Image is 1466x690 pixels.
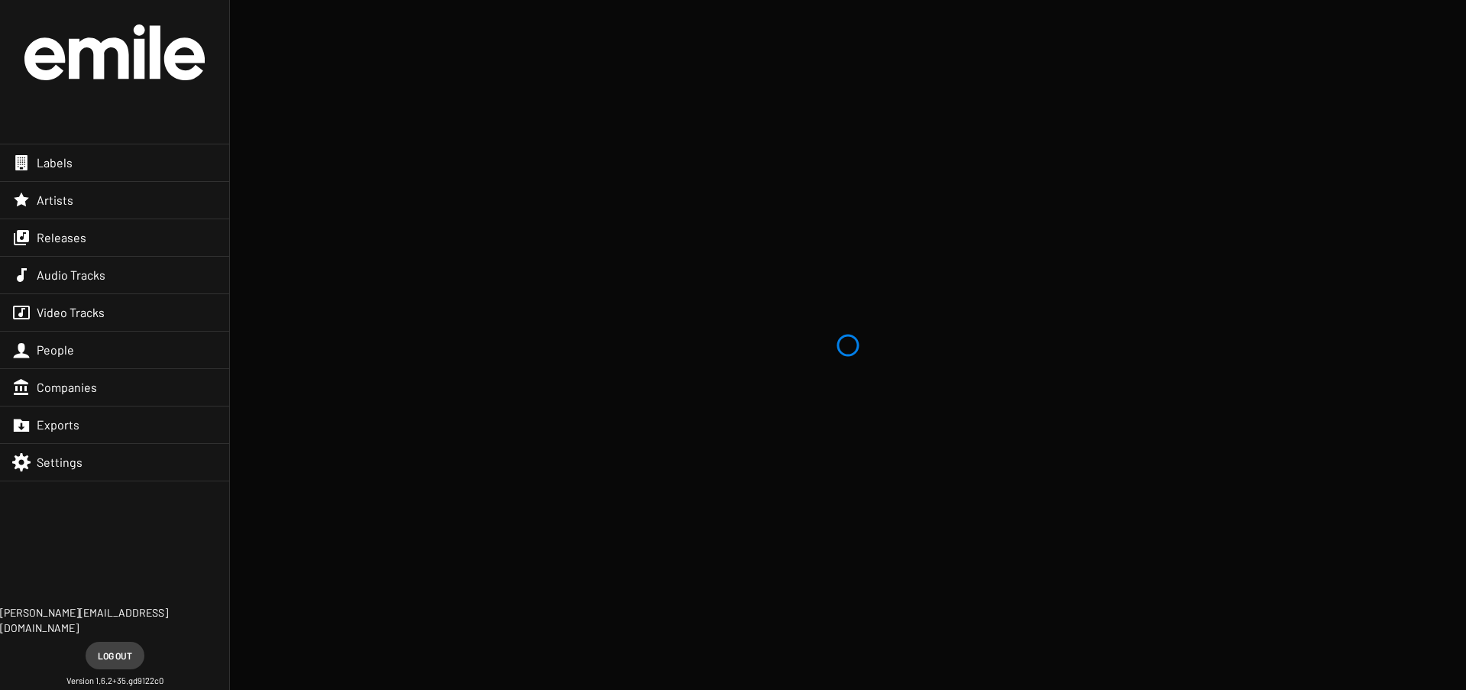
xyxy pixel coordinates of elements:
span: Video Tracks [37,305,105,320]
span: Audio Tracks [37,267,105,283]
span: Companies [37,380,97,395]
span: Exports [37,417,79,432]
span: Labels [37,155,73,170]
span: Settings [37,455,83,470]
small: Version 1.6.2+35.gd9122c0 [66,675,163,687]
span: Releases [37,230,86,245]
span: People [37,342,74,358]
span: Log out [98,642,132,669]
button: Log out [86,642,144,669]
span: Artists [37,193,73,208]
img: grand-official-logo.svg [24,24,205,80]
